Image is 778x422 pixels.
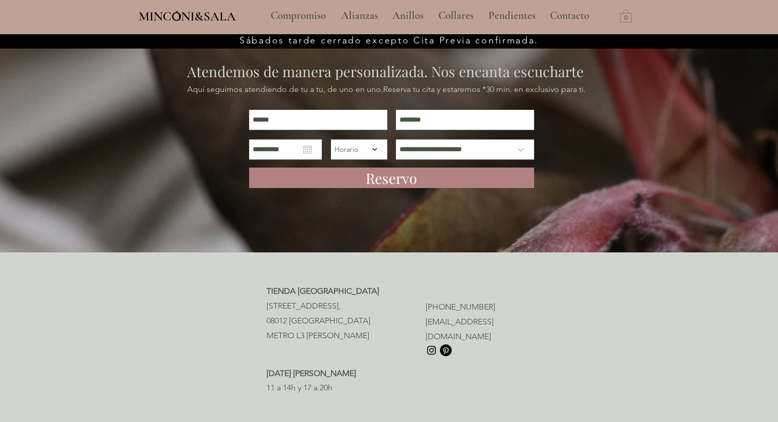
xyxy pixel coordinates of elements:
span: [DATE] [PERSON_NAME] [266,368,356,378]
a: Collares [431,3,481,29]
p: Compromiso [265,3,331,29]
span: 08012 [GEOGRAPHIC_DATA] [266,316,370,325]
span: Reserva tu cita y estaremos *30 min. en exclusivo para ti. [383,84,586,94]
span: Atendemos de manera personalizada. Nos encanta escucharte [187,62,584,81]
a: [PHONE_NUMBER] [426,302,495,312]
a: Alianzas [334,3,385,29]
p: Contacto [545,3,594,29]
a: Carrito con 0 ítems [620,9,632,22]
span: MINCONI&SALA [139,9,236,24]
p: Alianzas [336,3,383,29]
p: Collares [433,3,479,29]
span: 11 a 14h y 17 a 20h [266,383,332,392]
button: Reservo [249,168,534,188]
span: [STREET_ADDRESS], [266,301,341,311]
span: TIENDA [GEOGRAPHIC_DATA] [266,286,379,296]
text: 0 [624,15,628,22]
a: Anillos [385,3,431,29]
a: Compromiso [263,3,334,29]
a: MINCONI&SALA [139,7,236,24]
button: Abrir calendario [303,146,312,154]
a: Contacto [542,3,597,29]
span: METRO L3 [PERSON_NAME] [266,331,369,340]
span: Sábados tarde cerrado excepto Cita Previa confirmada. [239,35,539,46]
span: Reservo [366,168,417,188]
a: Pendientes [481,3,542,29]
a: [EMAIL_ADDRESS][DOMAIN_NAME] [426,317,494,341]
img: Minconi Sala [172,11,181,21]
span: Aquí seguimos atendiendo de tu a tu, de uno en uno. [187,84,383,94]
nav: Sitio [243,3,617,29]
p: Anillos [387,3,429,29]
img: Instagram [426,344,437,356]
ul: Barra de redes sociales [426,344,452,356]
img: Pinterest [440,344,452,356]
p: Pendientes [483,3,541,29]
